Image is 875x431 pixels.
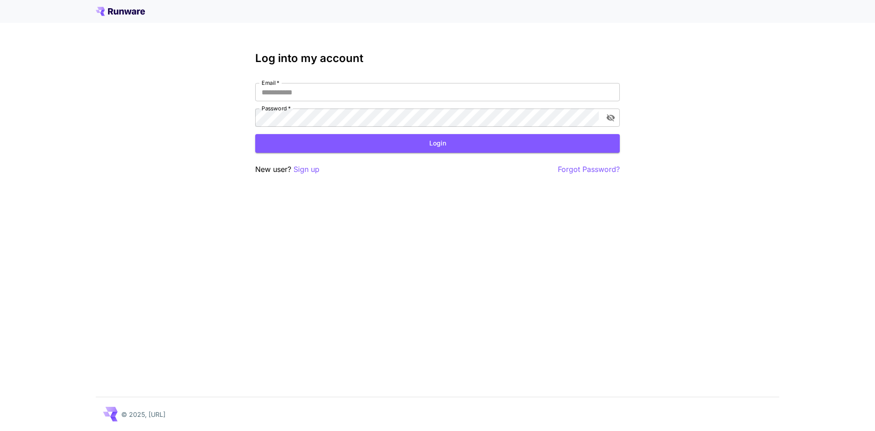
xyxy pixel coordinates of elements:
[255,164,319,175] p: New user?
[293,164,319,175] button: Sign up
[602,109,619,126] button: toggle password visibility
[262,79,279,87] label: Email
[255,134,620,153] button: Login
[558,164,620,175] button: Forgot Password?
[255,52,620,65] h3: Log into my account
[262,104,291,112] label: Password
[121,410,165,419] p: © 2025, [URL]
